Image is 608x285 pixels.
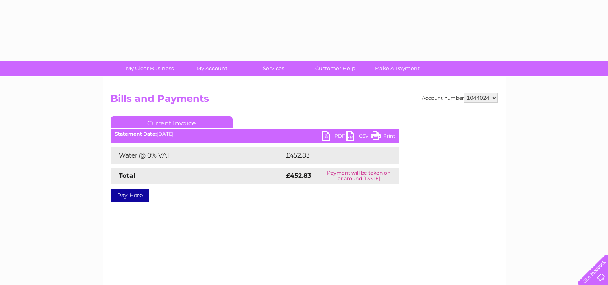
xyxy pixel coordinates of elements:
strong: £452.83 [286,172,311,179]
a: My Clear Business [116,61,183,76]
td: Payment will be taken on or around [DATE] [318,168,399,184]
div: Account number [422,93,498,103]
td: £452.83 [284,147,385,164]
a: Print [371,131,395,143]
a: Make A Payment [364,61,431,76]
a: Pay Here [111,189,149,202]
a: Customer Help [302,61,369,76]
b: Statement Date: [115,131,157,137]
a: PDF [322,131,346,143]
a: CSV [346,131,371,143]
strong: Total [119,172,135,179]
div: [DATE] [111,131,399,137]
a: My Account [178,61,245,76]
td: Water @ 0% VAT [111,147,284,164]
h2: Bills and Payments [111,93,498,108]
a: Current Invoice [111,116,233,128]
a: Services [240,61,307,76]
